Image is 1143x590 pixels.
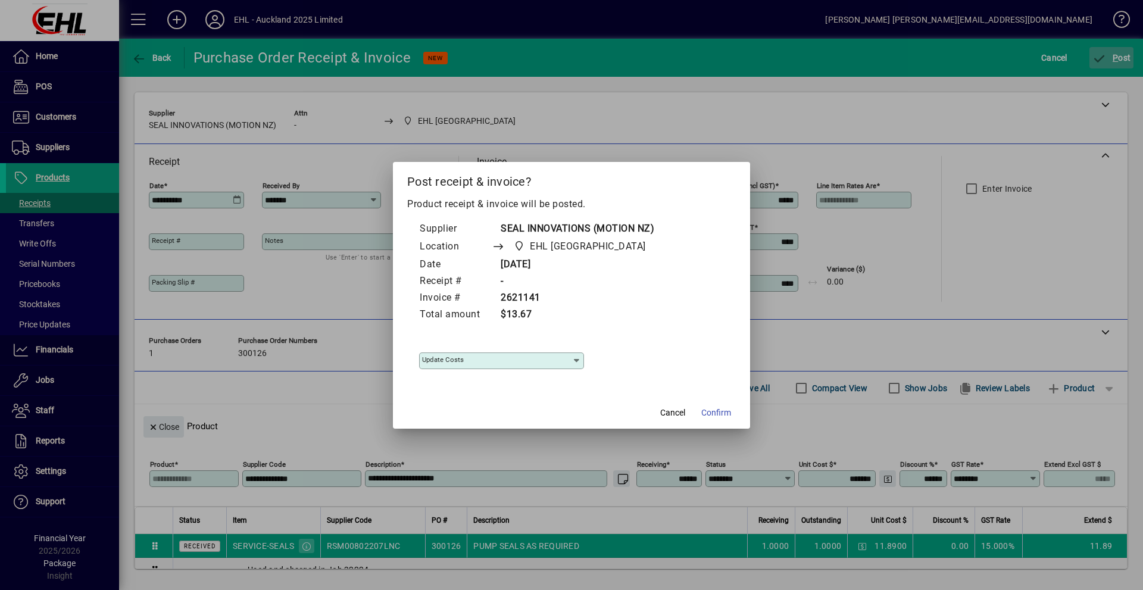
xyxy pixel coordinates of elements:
[419,257,492,273] td: Date
[660,407,685,419] span: Cancel
[419,307,492,323] td: Total amount
[701,407,731,419] span: Confirm
[492,307,669,323] td: $13.67
[530,239,646,254] span: EHL [GEOGRAPHIC_DATA]
[419,273,492,290] td: Receipt #
[492,273,669,290] td: -
[407,197,736,211] p: Product receipt & invoice will be posted.
[492,290,669,307] td: 2621141
[393,162,750,196] h2: Post receipt & invoice?
[510,238,651,255] span: EHL AUCKLAND
[697,402,736,424] button: Confirm
[422,355,464,364] mat-label: Update costs
[654,402,692,424] button: Cancel
[419,221,492,238] td: Supplier
[492,221,669,238] td: SEAL INNOVATIONS (MOTION NZ)
[419,238,492,257] td: Location
[419,290,492,307] td: Invoice #
[492,257,669,273] td: [DATE]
